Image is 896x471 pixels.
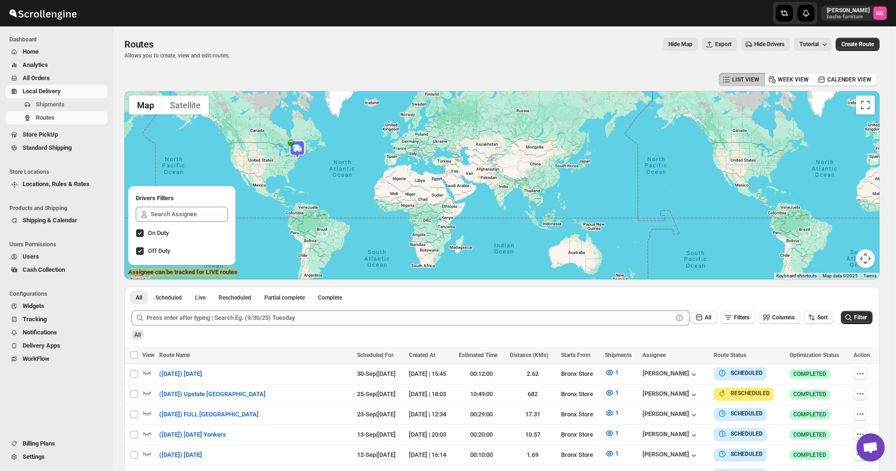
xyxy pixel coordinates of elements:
[23,342,60,349] span: Delivery Apps
[793,370,826,378] span: COMPLETED
[599,365,624,380] button: 1
[6,352,107,365] button: WorkFlow
[510,410,555,419] div: 17.31
[124,39,154,50] span: Routes
[23,48,39,55] span: Home
[162,96,209,114] button: Show satellite imagery
[147,310,673,325] input: Press enter after typing | Search Eg. (9/30/25) Tuesday
[129,96,162,114] button: Show street map
[130,291,148,304] button: All routes
[6,214,107,227] button: Shipping & Calendar
[409,430,453,439] div: [DATE] | 20:03
[195,294,205,301] span: Live
[6,250,107,263] button: Users
[643,390,699,399] div: [PERSON_NAME]
[714,352,746,358] span: Route Status
[127,267,158,279] a: Open this area in Google Maps (opens a new window)
[23,440,55,447] span: Billing Plans
[702,38,737,51] button: Export
[821,6,888,21] button: User menu
[23,453,45,460] span: Settings
[23,144,72,151] span: Standard Shipping
[731,451,763,457] b: SCHEDULED
[643,430,699,440] button: [PERSON_NAME]
[615,389,619,396] span: 1
[732,76,759,83] span: LIST VIEW
[772,314,795,321] span: Columns
[814,73,877,86] button: CALENDER VIEW
[599,385,624,400] button: 1
[23,316,47,323] span: Tracking
[154,366,208,382] button: ([DATE]) [DATE]
[599,446,624,461] button: 1
[23,302,44,309] span: Widgets
[776,273,817,279] button: Keyboard shortcuts
[731,430,763,437] b: SCHEDULED
[510,390,555,399] div: 682
[23,180,90,187] span: Locations, Rules & Rates
[643,451,699,460] div: [PERSON_NAME]
[6,450,107,463] button: Settings
[793,411,826,418] span: COMPLETED
[6,326,107,339] button: Notifications
[459,410,505,419] div: 00:29:00
[219,294,251,301] span: Rescheduled
[6,339,107,352] button: Delivery Apps
[804,311,833,324] button: Sort
[561,410,599,419] div: Bronx Store
[817,314,828,321] span: Sort
[159,390,266,399] span: ([DATE]) Upstate [GEOGRAPHIC_DATA]
[124,52,230,59] p: Allows you to create, view and edit routes.
[731,370,763,376] b: SCHEDULED
[793,390,826,398] span: COMPLETED
[127,267,158,279] img: Google
[154,407,264,422] button: ([DATE]) FULL [GEOGRAPHIC_DATA]
[8,1,78,25] img: ScrollEngine
[877,10,884,16] text: NB
[23,253,39,260] span: Users
[36,114,55,121] span: Routes
[731,410,763,417] b: SCHEDULED
[510,352,548,358] span: Distance (KMs)
[721,311,755,324] button: Filters
[154,427,232,442] button: ([DATE]) [DATE] Yonkers
[9,204,108,212] span: Products and Shipping
[794,38,832,51] button: Tutorial
[827,14,870,20] p: basha-furniture
[754,41,784,48] span: Hide Drivers
[134,332,141,338] span: All
[856,249,875,268] button: Map camera controls
[799,41,819,48] span: Tutorial
[6,437,107,450] button: Billing Plans
[854,314,867,321] span: Filter
[151,207,228,222] input: Search Assignee
[159,369,202,379] span: ([DATE]) [DATE]
[6,313,107,326] button: Tracking
[561,390,599,399] div: Bronx Store
[6,263,107,276] button: Cash Collection
[6,98,107,111] button: Shipments
[6,72,107,85] button: All Orders
[142,352,155,358] span: View
[155,294,182,301] span: Scheduled
[605,352,632,358] span: Shipments
[856,433,885,462] a: Open chat
[643,352,666,358] span: Assignee
[357,390,396,398] span: 25-Sep | [DATE]
[643,410,699,420] button: [PERSON_NAME]
[719,73,765,86] button: LIST VIEW
[668,41,692,48] span: Hide Map
[409,450,453,460] div: [DATE] | 16:14
[128,268,237,277] label: Assignee can be tracked for LIVE routes
[643,370,699,379] button: [PERSON_NAME]
[873,7,887,20] span: Nael Basha
[615,430,619,437] span: 1
[615,369,619,376] span: 1
[154,447,208,463] button: ([DATE]) [DATE]
[23,131,58,138] span: Store PickUp
[409,390,453,399] div: [DATE] | 18:03
[264,294,305,301] span: Partial complete
[841,41,874,48] span: Create Route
